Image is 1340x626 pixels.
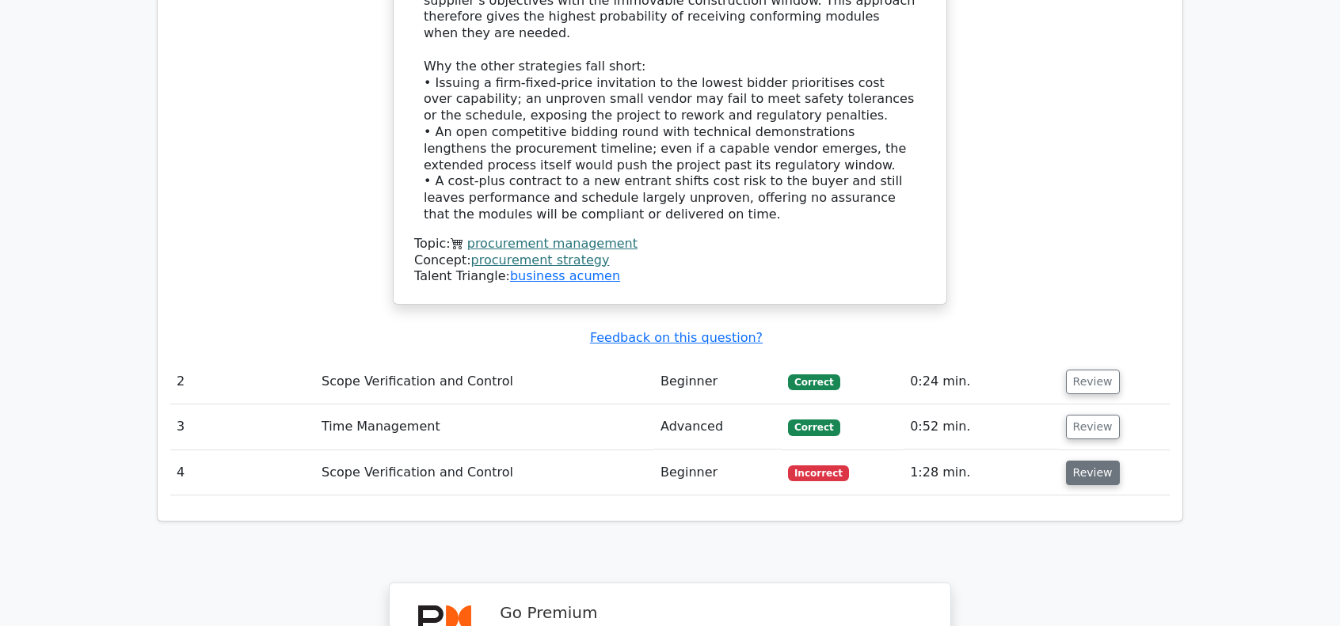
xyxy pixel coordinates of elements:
[904,359,1059,404] td: 0:24 min.
[315,359,654,404] td: Scope Verification and Control
[788,465,849,481] span: Incorrect
[471,252,610,267] a: procurement strategy
[170,359,315,404] td: 2
[590,330,763,345] a: Feedback on this question?
[654,450,782,495] td: Beginner
[414,236,926,252] div: Topic:
[414,252,926,269] div: Concept:
[170,450,315,495] td: 4
[1066,415,1120,439] button: Review
[904,404,1059,450] td: 0:52 min.
[904,450,1059,495] td: 1:28 min.
[788,419,839,435] span: Correct
[414,236,926,285] div: Talent Triangle:
[1066,461,1120,485] button: Review
[654,359,782,404] td: Beginner
[467,236,638,251] a: procurement management
[1066,370,1120,394] button: Review
[315,450,654,495] td: Scope Verification and Control
[654,404,782,450] td: Advanced
[510,268,620,283] a: business acumen
[315,404,654,450] td: Time Management
[788,374,839,390] span: Correct
[170,404,315,450] td: 3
